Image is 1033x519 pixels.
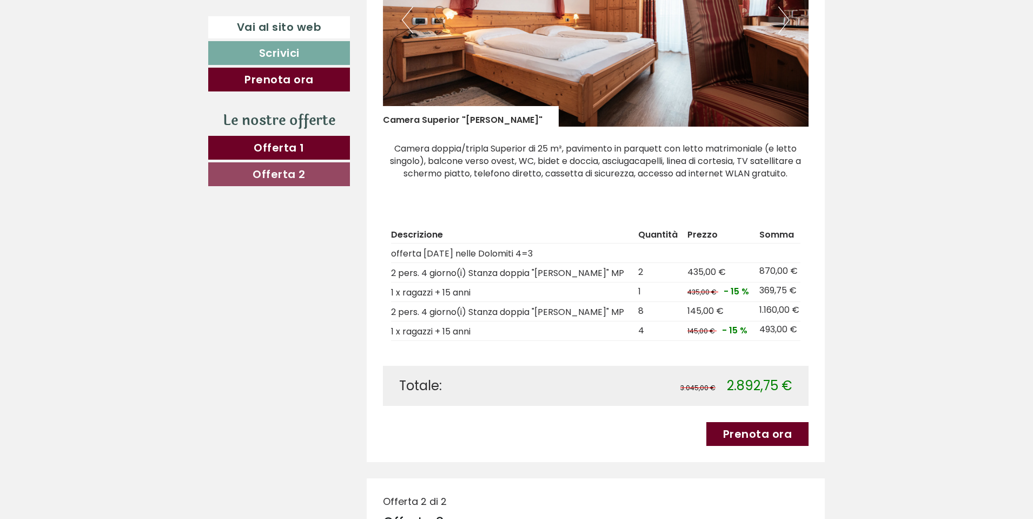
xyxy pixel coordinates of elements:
[208,110,350,130] div: Le nostre offerte
[634,263,683,283] td: 2
[391,283,634,302] td: 1 x ragazzi + 15 anni
[208,16,350,38] a: Vai al sito web
[402,6,413,34] button: Previous
[687,326,715,336] span: 145,00 €
[687,305,724,317] span: 145,00 €
[634,227,683,244] th: Quantità
[755,283,800,302] td: 369,75 €
[182,8,244,27] div: mercoledì
[383,495,447,508] span: Offerta 2 di 2
[727,377,792,395] span: 2.892,75 €
[755,302,800,321] td: 1.160,00 €
[208,41,350,65] a: Scrivici
[687,287,717,297] span: 435,00 €
[724,285,749,298] span: - 15 %
[365,280,427,304] button: Invia
[755,263,800,283] td: 870,00 €
[16,31,178,40] div: Hotel Goldene Rose
[755,227,800,244] th: Somma
[391,244,634,263] td: offerta [DATE] nelle Dolomiti 4=3
[8,29,183,62] div: Buon giorno, come possiamo aiutarla?
[634,283,683,302] td: 1
[755,321,800,340] td: 493,00 €
[680,383,716,392] span: 3.045,00 €
[687,266,726,278] span: 435,00 €
[208,68,350,91] a: Prenota ora
[391,321,634,340] td: 1 x ragazzi + 15 anni
[391,263,634,283] td: 2 pers. 4 giorno(i) Stanza doppia "[PERSON_NAME]" MP
[778,6,790,34] button: Next
[254,140,304,155] span: Offerta 1
[253,167,306,182] span: Offerta 2
[722,324,747,337] span: - 15 %
[383,106,559,127] div: Camera Superior "[PERSON_NAME]"
[383,143,809,180] p: Camera doppia/tripla Superior di 25 m², pavimento in parquett con letto matrimoniale (e letto sin...
[391,302,634,321] td: 2 pers. 4 giorno(i) Stanza doppia "[PERSON_NAME]" MP
[706,422,809,446] a: Prenota ora
[634,321,683,340] td: 4
[391,227,634,244] th: Descrizione
[391,377,596,395] div: Totale:
[16,52,178,60] small: 20:42
[634,302,683,321] td: 8
[683,227,755,244] th: Prezzo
